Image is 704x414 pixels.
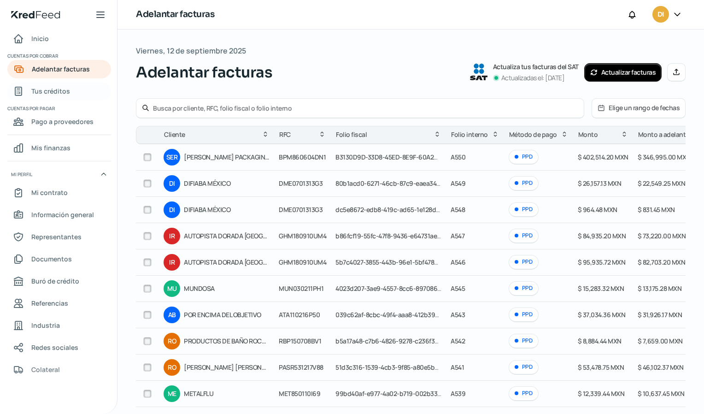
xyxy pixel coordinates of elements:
span: b5a17a48-c7b6-4826-9278-c236f3a5e976 [335,337,456,345]
span: Redes sociales [31,342,78,353]
span: Documentos [31,253,72,265]
span: $ 7,659.00 MXN [638,337,683,345]
span: Cuentas por cobrar [7,52,110,60]
font: Elige un rango de fechas [609,105,680,111]
div: AB [164,307,180,323]
span: PRODUCTOS DE BAÑO ROCA [GEOGRAPHIC_DATA] [184,336,270,347]
a: Colateral [7,361,111,379]
span: $ 8,884.44 MXN [578,337,622,345]
span: A541 [451,363,464,372]
span: AUTOPISTA DORADA [GEOGRAPHIC_DATA] [184,257,270,268]
font: PPD [522,389,533,398]
span: 039c62af-8cbc-49f4-aaa8-412b39bc81be [335,310,456,319]
a: Tus créditos [7,82,111,101]
a: Mi contrato [7,183,111,202]
span: A543 [451,310,465,319]
span: Inicio [31,33,49,44]
span: Información general [31,209,94,220]
span: RFC [279,129,291,140]
div: DI [164,175,180,192]
span: $ 402,514.20 MXN [578,153,628,161]
span: A548 [451,205,465,214]
img: SAT logo [470,64,487,80]
span: Cuentas por pagar [7,104,110,112]
div: SER [164,149,180,166]
span: $ 12,339.44 MXN [578,389,625,398]
span: Viernes, 12 de septiembre 2025 [136,44,246,58]
span: $ 84,935.20 MXN [578,231,626,240]
div: IR [164,254,180,271]
font: PPD [522,205,533,214]
span: $ 831.45 MXN [638,205,675,214]
span: A542 [451,337,465,345]
span: AUTOPISTA DORADA [GEOGRAPHIC_DATA] [184,231,270,242]
div: ME [164,385,180,402]
span: A547 [451,231,464,240]
span: Referencias [31,297,68,309]
span: DME0701313G3 [279,179,323,188]
span: DIFIABA MÉXICO [184,204,270,215]
span: A550 [451,153,465,161]
span: DIFIABA MÉXICO [184,178,270,189]
span: 4023d207-3ae9-4557-8cc6-8970868f554c [335,284,457,293]
span: PASR531217V88 [279,363,323,372]
span: Mi contrato [31,187,68,198]
span: RBP150708BV1 [279,337,321,345]
span: Buró de crédito [31,275,79,287]
font: PPD [522,336,533,345]
a: Adelantar facturas [7,60,111,78]
span: Adelantar facturas [136,61,272,83]
a: Inicio [7,30,111,48]
a: Referencias [7,294,111,313]
div: RO [164,333,180,349]
span: 51d3c316-1539-4cb3-9f85-a80e5b62a137 [335,363,454,372]
span: $ 95,935.72 MXN [578,258,626,266]
span: $ 10,637.45 MXN [638,389,685,398]
span: GHM180910UM4 [279,258,326,266]
span: MET850110I69 [279,389,320,398]
span: Método de pago [509,129,557,140]
button: Elige un rango de fechas [592,99,685,118]
span: MUNDOSA [184,283,270,294]
font: PPD [522,362,533,372]
span: BPM860604DN1 [279,153,326,161]
span: $ 26,157.13 MXN [578,179,622,188]
h1: Adelantar facturas [136,8,214,21]
span: Monto [578,129,598,140]
span: 80b1acd0-6271-46cb-87c9-eaea347ae8b4 [335,179,457,188]
span: $ 53,478.75 MXN [578,363,624,372]
a: Mis finanzas [7,139,111,157]
span: $ 22,549.25 MXN [638,179,686,188]
span: B3130D9D-33D8-45ED-8E9F-60A2AFBA2F36 [335,153,462,161]
div: RO [164,359,180,376]
span: A546 [451,258,465,266]
a: Pago a proveedores [7,112,111,131]
div: DI [164,201,180,218]
span: A545 [451,284,465,293]
span: $ 73,220.00 MXN [638,231,686,240]
a: Información general [7,206,111,224]
span: 99bd40af-e977-4a02-b719-002b336097ed [335,389,459,398]
span: [PERSON_NAME] [PERSON_NAME] [184,362,270,373]
span: $ 15,283.32 MXN [578,284,624,293]
span: MUN030211PH1 [279,284,323,293]
span: Folio interno [451,129,488,140]
a: Representantes [7,228,111,246]
font: Actualizar facturas [601,69,656,76]
span: Folio fiscal [336,129,367,140]
span: Cliente [164,129,185,140]
span: Mi perfil [11,170,32,178]
span: Representantes [31,231,82,242]
a: Industria [7,316,111,335]
span: Adelantar facturas [32,63,90,75]
span: Mis finanzas [31,142,70,154]
span: Tus créditos [31,85,70,97]
span: [PERSON_NAME] PACKAGING MÉXICO [184,152,270,163]
p: Actualiza tus facturas del SAT [493,61,579,72]
font: PPD [522,178,533,188]
p: Actualizadas el: [DATE] [501,72,565,83]
span: dc5e8672-edb8-419c-ad65-1e128db7a25b [335,205,457,214]
font: PPD [522,152,533,161]
input: Busca por cliente, RFC, folio fiscal o folio interno [153,104,578,112]
span: Monto a adelantar [638,129,692,140]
